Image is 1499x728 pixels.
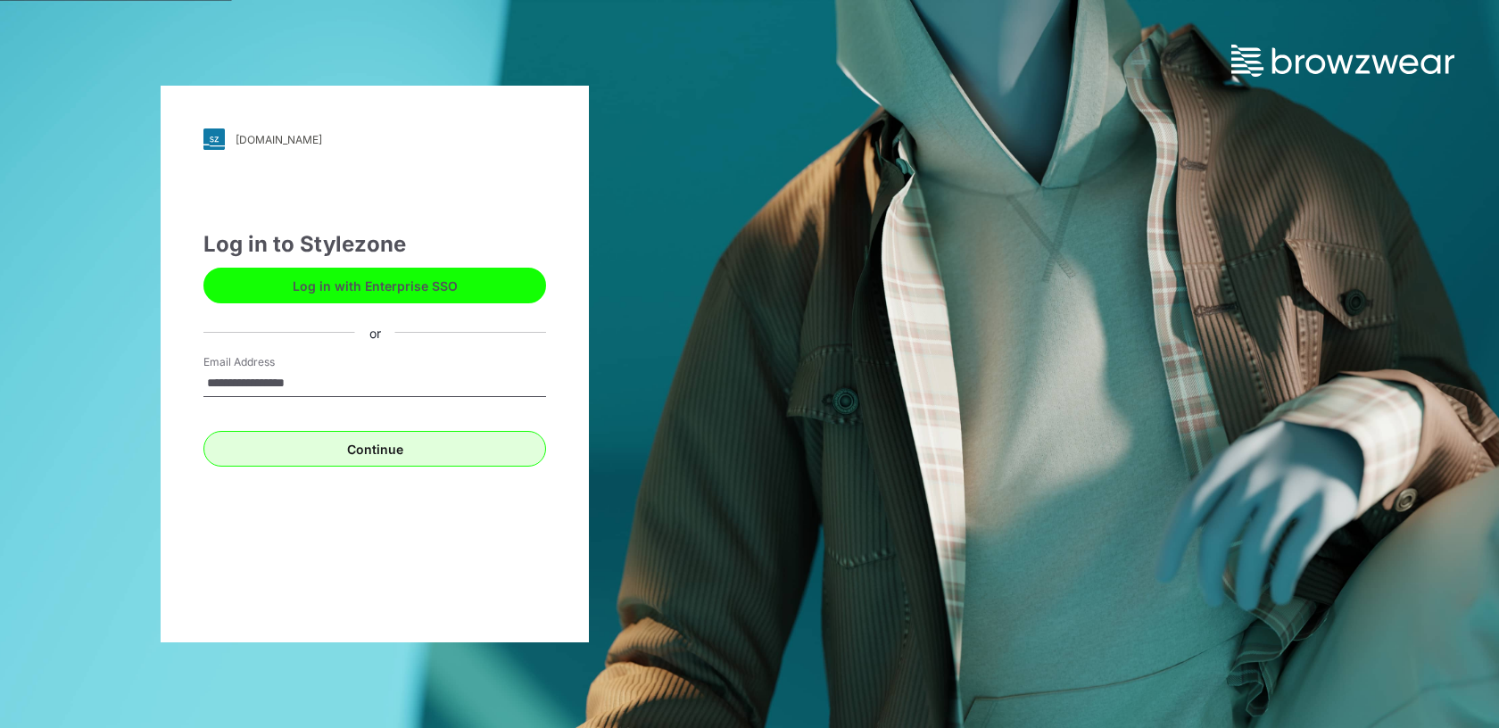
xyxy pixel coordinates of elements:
[203,354,328,370] label: Email Address
[203,431,546,467] button: Continue
[355,323,395,342] div: or
[203,128,225,150] img: svg+xml;base64,PHN2ZyB3aWR0aD0iMjgiIGhlaWdodD0iMjgiIHZpZXdCb3g9IjAgMCAyOCAyOCIgZmlsbD0ibm9uZSIgeG...
[203,128,546,150] a: [DOMAIN_NAME]
[203,268,546,303] button: Log in with Enterprise SSO
[203,228,546,261] div: Log in to Stylezone
[236,133,322,146] div: [DOMAIN_NAME]
[1231,45,1454,77] img: browzwear-logo.73288ffb.svg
